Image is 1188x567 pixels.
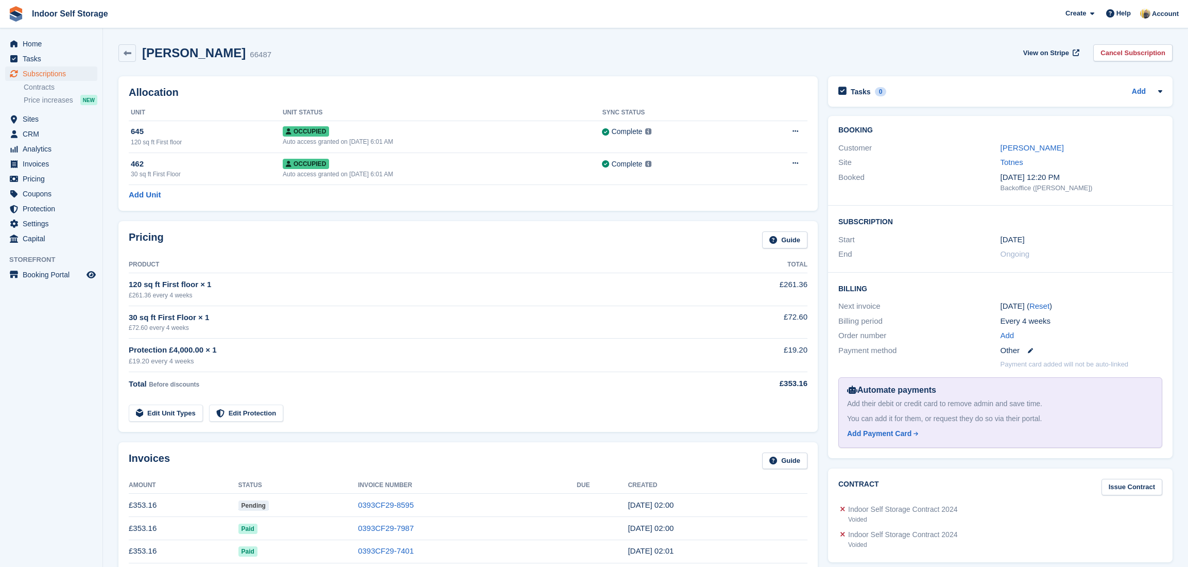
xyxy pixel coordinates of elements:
[1001,249,1030,258] span: Ongoing
[129,312,703,324] div: 30 sq ft First Floor × 1
[238,546,257,557] span: Paid
[1001,315,1163,327] div: Every 4 weeks
[838,172,1001,193] div: Booked
[28,5,112,22] a: Indoor Self Storage
[23,172,84,186] span: Pricing
[611,159,642,170] div: Complete
[23,187,84,201] span: Coupons
[1001,172,1163,184] div: [DATE] 12:20 PM
[129,231,164,248] h2: Pricing
[1152,9,1179,19] span: Account
[5,127,97,141] a: menu
[838,330,1001,342] div: Order number
[628,524,674,532] time: 2025-08-28 01:00:12 UTC
[602,105,745,121] th: Sync Status
[129,105,283,121] th: Unit
[23,66,84,81] span: Subscriptions
[628,501,674,509] time: 2025-09-25 01:00:44 UTC
[283,159,329,169] span: Occupied
[283,126,329,137] span: Occupied
[5,187,97,201] a: menu
[129,405,203,422] a: Edit Unit Types
[851,87,871,96] h2: Tasks
[1140,8,1150,19] img: Jo Moon
[129,379,147,388] span: Total
[131,138,283,147] div: 120 sq ft First floor
[703,306,807,338] td: £72.60
[875,87,887,96] div: 0
[762,453,807,470] a: Guide
[24,94,97,106] a: Price increases NEW
[8,6,24,22] img: stora-icon-8386f47178a22dfd0bd8f6a31ec36ba5ce8667c1dd55bd0f319d3a0aa187defe.svg
[9,255,102,265] span: Storefront
[283,170,602,179] div: Auto access granted on [DATE] 6:01 AM
[1001,345,1163,357] div: Other
[238,477,358,494] th: Status
[1019,44,1081,61] a: View on Stripe
[838,248,1001,260] div: End
[129,356,703,366] div: £19.20 every 4 weeks
[703,339,807,372] td: £19.20
[80,95,97,105] div: NEW
[1029,302,1049,310] a: Reset
[23,127,84,141] span: CRM
[703,257,807,273] th: Total
[129,540,238,563] td: £353.16
[23,112,84,126] span: Sites
[129,477,238,494] th: Amount
[24,95,73,105] span: Price increases
[1001,143,1064,152] a: [PERSON_NAME]
[703,378,807,390] div: £353.16
[85,269,97,281] a: Preview store
[838,479,879,496] h2: Contract
[142,46,246,60] h2: [PERSON_NAME]
[5,216,97,231] a: menu
[628,477,807,494] th: Created
[1001,234,1025,246] time: 2024-12-19 01:00:00 UTC
[5,231,97,246] a: menu
[847,413,1153,424] div: You can add it for them, or request they do so via their portal.
[129,189,161,201] a: Add Unit
[577,477,628,494] th: Due
[848,529,957,540] div: Indoor Self Storage Contract 2024
[847,398,1153,409] div: Add their debit or credit card to remove admin and save time.
[838,216,1162,226] h2: Subscription
[129,323,703,332] div: £72.60 every 4 weeks
[838,234,1001,246] div: Start
[358,477,577,494] th: Invoice Number
[23,216,84,231] span: Settings
[131,126,283,138] div: 645
[5,157,97,171] a: menu
[149,381,199,388] span: Before discounts
[23,268,84,282] span: Booking Portal
[131,158,283,170] div: 462
[838,157,1001,169] div: Site
[847,428,1149,439] a: Add Payment Card
[23,231,84,246] span: Capital
[1093,44,1173,61] a: Cancel Subscription
[5,66,97,81] a: menu
[838,315,1001,327] div: Billing period
[358,501,414,509] a: 0393CF29-8595
[838,301,1001,312] div: Next invoice
[847,384,1153,396] div: Automate payments
[1101,479,1162,496] a: Issue Contract
[848,540,957,549] div: Voided
[358,524,414,532] a: 0393CF29-7987
[645,128,651,135] img: icon-info-grey-7440780725fd019a000dd9b08b2336e03edf1995a4989e88bcd33f0948082b44.svg
[23,157,84,171] span: Invoices
[129,453,170,470] h2: Invoices
[1001,359,1129,370] p: Payment card added will not be auto-linked
[129,517,238,540] td: £353.16
[5,37,97,51] a: menu
[5,202,97,216] a: menu
[5,52,97,66] a: menu
[250,49,271,61] div: 66487
[848,515,957,524] div: Voided
[628,546,674,555] time: 2025-07-31 01:01:01 UTC
[1001,301,1163,312] div: [DATE] ( )
[5,172,97,186] a: menu
[848,504,957,515] div: Indoor Self Storage Contract 2024
[129,291,703,300] div: £261.36 every 4 weeks
[129,279,703,291] div: 120 sq ft First floor × 1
